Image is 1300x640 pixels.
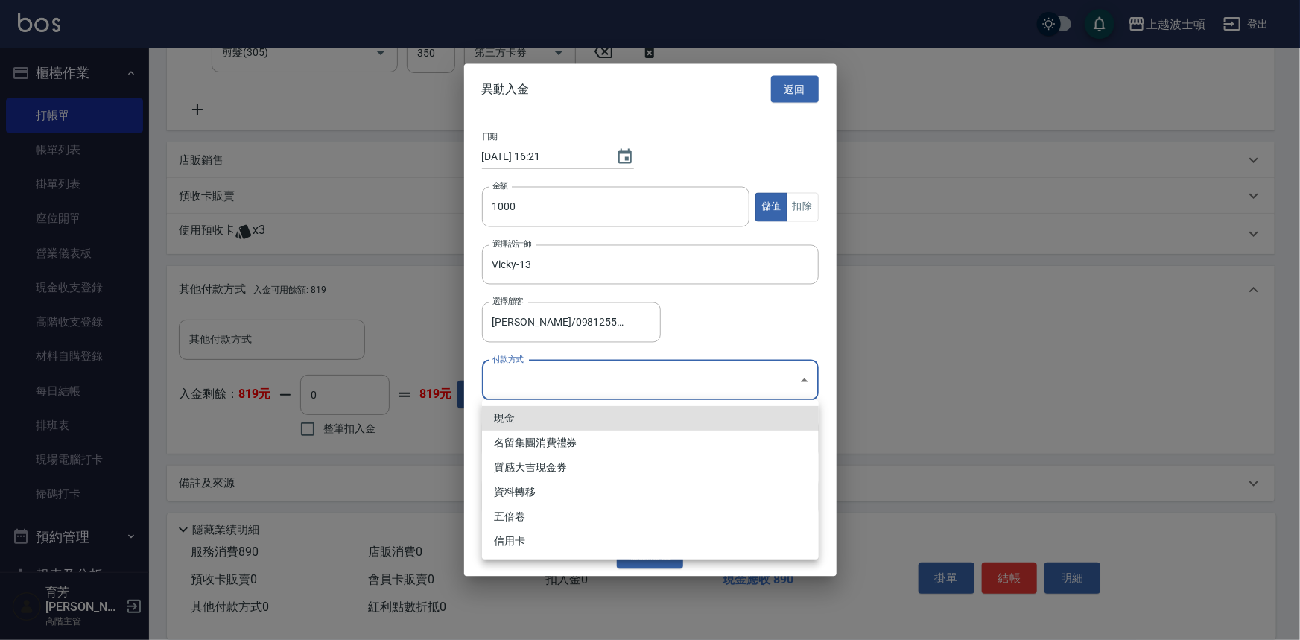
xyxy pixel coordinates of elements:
[482,431,819,455] li: 名留集團消費禮券
[482,504,819,529] li: 五倍卷
[482,455,819,480] li: 質感大吉現金券
[482,529,819,554] li: 信用卡
[482,480,819,504] li: 資料轉移
[482,406,819,431] li: 現金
